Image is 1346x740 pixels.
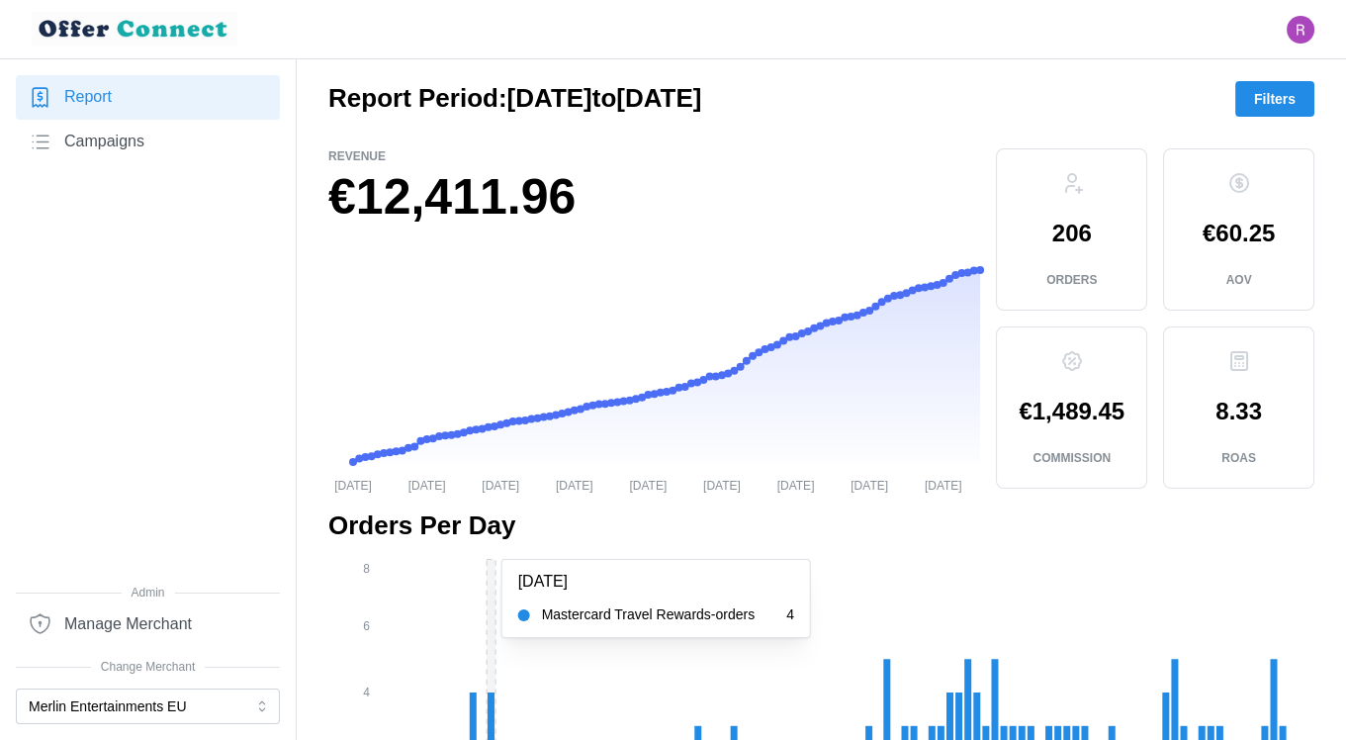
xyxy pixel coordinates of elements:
tspan: 6 [363,619,370,633]
img: Ryan Gribben [1287,16,1314,44]
p: €1,489.45 [1019,400,1124,423]
span: Filters [1254,82,1296,116]
p: Commission [1032,450,1111,467]
tspan: [DATE] [703,478,741,492]
h2: Report Period: [DATE] to [DATE] [328,81,701,116]
tspan: [DATE] [777,478,815,492]
button: Open user button [1287,16,1314,44]
a: Campaigns [16,120,280,164]
button: Filters [1235,81,1314,117]
img: loyalBe Logo [32,12,237,46]
span: Change Merchant [16,658,280,677]
button: Merlin Entertainments EU [16,689,280,724]
tspan: [DATE] [851,478,888,492]
span: Campaigns [64,130,144,154]
span: Admin [16,584,280,602]
tspan: [DATE] [482,478,519,492]
h2: Orders Per Day [328,509,1314,543]
tspan: 8 [363,561,370,575]
h1: €12,411.96 [328,165,980,230]
p: €60.25 [1203,222,1275,245]
tspan: 4 [363,686,370,699]
tspan: [DATE] [925,478,962,492]
tspan: [DATE] [556,478,593,492]
tspan: [DATE] [334,478,372,492]
a: Manage Merchant [16,601,280,646]
a: Report [16,75,280,120]
tspan: [DATE] [408,478,446,492]
p: Orders [1046,272,1097,289]
p: ROAS [1221,450,1256,467]
tspan: [DATE] [629,478,667,492]
p: 8.33 [1215,400,1262,423]
span: Report [64,85,112,110]
p: AOV [1226,272,1252,289]
p: Revenue [328,148,980,165]
span: Manage Merchant [64,612,192,637]
p: 206 [1052,222,1092,245]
